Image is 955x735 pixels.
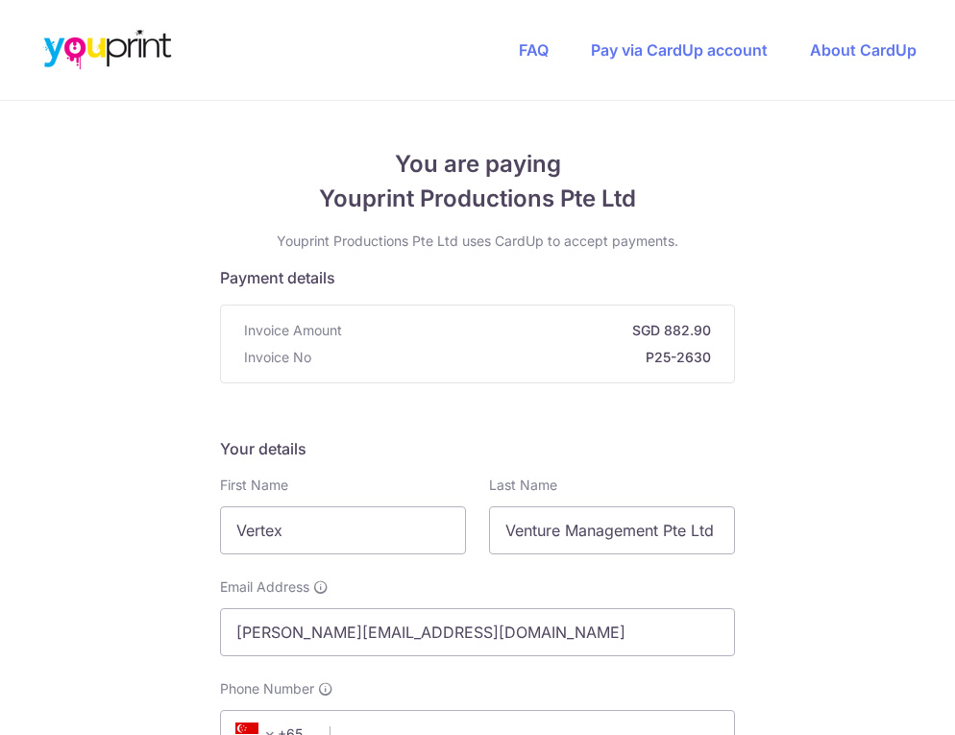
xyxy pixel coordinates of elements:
strong: SGD 882.90 [350,321,711,340]
span: Invoice Amount [244,321,342,340]
span: You are paying [220,147,735,182]
a: FAQ [519,40,549,60]
label: First Name [220,476,288,495]
h5: Your details [220,437,735,460]
a: Pay via CardUp account [591,40,768,60]
span: Youprint Productions Pte Ltd [220,182,735,216]
p: Youprint Productions Pte Ltd uses CardUp to accept payments. [220,232,735,251]
strong: P25-2630 [319,348,711,367]
span: Invoice No [244,348,311,367]
h5: Payment details [220,266,735,289]
label: Last Name [489,476,557,495]
input: Email address [220,608,735,656]
span: Email Address [220,577,309,597]
input: Last name [489,506,735,554]
span: Phone Number [220,679,314,698]
input: First name [220,506,466,554]
a: About CardUp [810,40,917,60]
